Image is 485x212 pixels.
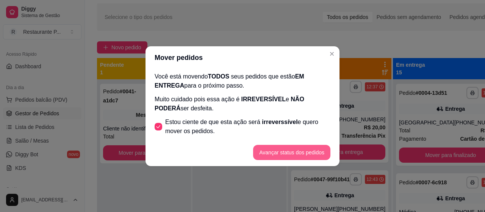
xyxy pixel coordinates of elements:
span: NÃO PODERÁ [155,96,304,111]
span: Estou ciente de que esta ação será e quero mover os pedidos. [165,118,330,136]
p: Muito cuidado pois essa ação é e ser desfeita. [155,95,330,113]
button: Avançar status dos pedidos [253,145,330,160]
span: TODOS [208,73,230,80]
p: Você está movendo seus pedidos que estão para o próximo passo. [155,72,330,90]
header: Mover pedidos [145,46,339,69]
span: irreverssível [262,119,297,125]
button: Close [326,48,338,60]
span: EM ENTREGA [155,73,304,89]
span: IRREVERSÍVEL [241,96,286,102]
